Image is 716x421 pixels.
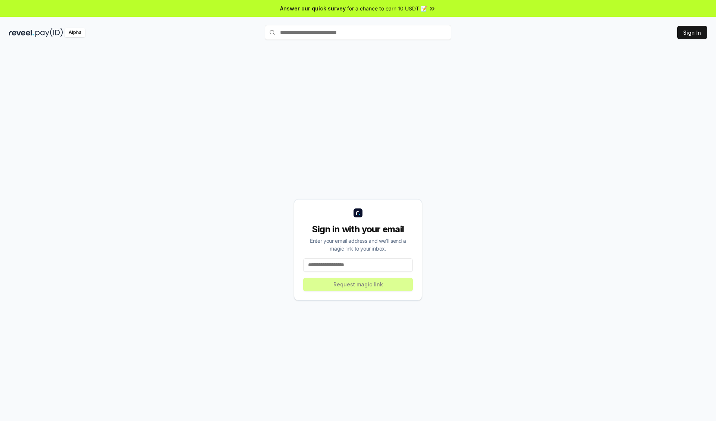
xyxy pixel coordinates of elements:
div: Sign in with your email [303,223,413,235]
img: reveel_dark [9,28,34,37]
span: for a chance to earn 10 USDT 📝 [347,4,427,12]
img: logo_small [354,208,362,217]
img: pay_id [35,28,63,37]
div: Enter your email address and we’ll send a magic link to your inbox. [303,237,413,252]
button: Sign In [677,26,707,39]
span: Answer our quick survey [280,4,346,12]
div: Alpha [65,28,85,37]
